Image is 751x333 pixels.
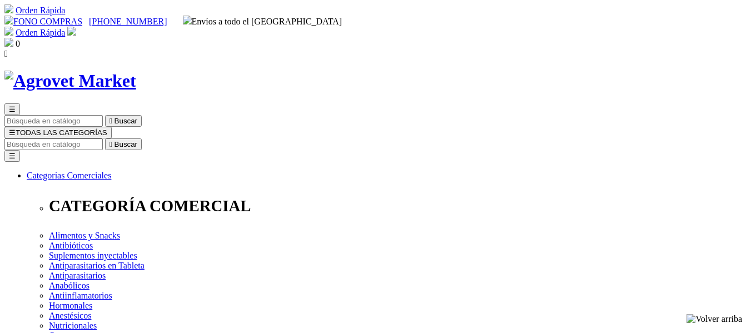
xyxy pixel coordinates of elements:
a: Alimentos y Snacks [49,231,120,240]
a: FONO COMPRAS [4,17,82,26]
img: user.svg [67,27,76,36]
input: Buscar [4,115,103,127]
span: Envíos a todo el [GEOGRAPHIC_DATA] [183,17,342,26]
a: Suplementos inyectables [49,251,137,260]
a: Anestésicos [49,311,91,320]
i:  [110,117,112,125]
a: Antibióticos [49,241,93,250]
a: Antiinflamatorios [49,291,112,300]
span: ☰ [9,105,16,113]
a: Nutricionales [49,321,97,330]
a: Antiparasitarios en Tableta [49,261,145,270]
i:  [4,49,8,58]
input: Buscar [4,138,103,150]
button: ☰ [4,103,20,115]
a: Categorías Comerciales [27,171,111,180]
img: delivery-truck.svg [183,16,192,24]
button: ☰TODAS LAS CATEGORÍAS [4,127,112,138]
img: Agrovet Market [4,71,136,91]
a: [PHONE_NUMBER] [89,17,167,26]
img: shopping-cart.svg [4,4,13,13]
img: phone.svg [4,16,13,24]
a: Orden Rápida [16,6,65,15]
img: Volver arriba [687,314,742,324]
img: shopping-bag.svg [4,38,13,47]
a: Acceda a su cuenta de cliente [67,28,76,37]
p: CATEGORÍA COMERCIAL [49,197,747,215]
a: Hormonales [49,301,92,310]
a: Anabólicos [49,281,89,290]
a: Orden Rápida [16,28,65,37]
span: 0 [16,39,20,48]
button:  Buscar [105,115,142,127]
button: ☰ [4,150,20,162]
a: Antiparasitarios [49,271,106,280]
span: ☰ [9,128,16,137]
img: shopping-cart.svg [4,27,13,36]
span: Buscar [115,117,137,125]
button:  Buscar [105,138,142,150]
i:  [110,140,112,148]
span: Buscar [115,140,137,148]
